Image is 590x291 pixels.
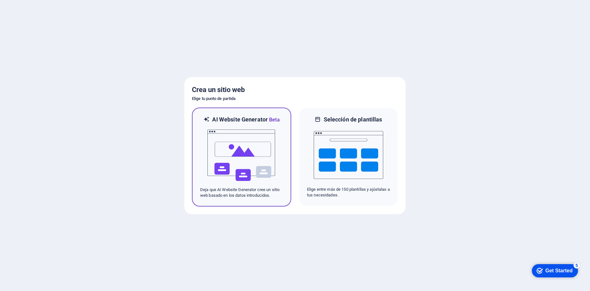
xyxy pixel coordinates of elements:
[47,1,53,8] div: 5
[200,187,283,198] p: Deja que AI Website Generator cree un sitio web basado en los datos introducidos.
[192,85,398,95] h5: Crea un sitio web
[307,187,390,198] p: Elige entre más de 150 plantillas y ajústalas a tus necesidades.
[192,108,291,207] div: AI Website GeneratorBetaaiDeja que AI Website Generator cree un sitio web basado en los datos int...
[268,117,280,123] span: Beta
[207,124,276,187] img: ai
[5,3,51,16] div: Get Started 5 items remaining, 0% complete
[324,116,382,123] h6: Selección de plantillas
[192,95,398,102] h6: Elige tu punto de partida
[299,108,398,207] div: Selección de plantillasElige entre más de 150 plantillas y ajústalas a tus necesidades.
[19,7,46,13] div: Get Started
[212,116,280,124] h6: AI Website Generator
